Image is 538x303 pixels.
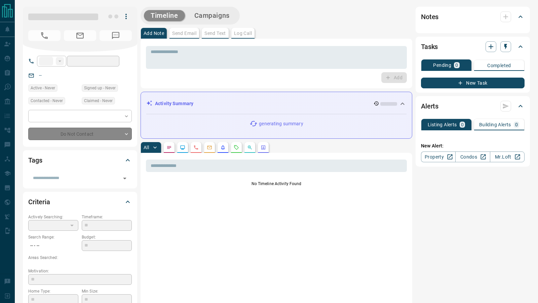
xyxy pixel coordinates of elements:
div: Alerts [421,98,525,114]
h2: Alerts [421,101,438,112]
p: New Alert: [421,142,525,149]
svg: Opportunities [247,145,253,150]
p: generating summary [259,120,303,127]
span: Signed up - Never [84,85,116,91]
p: Timeframe: [82,214,132,220]
div: Tags [28,152,132,168]
h2: Notes [421,11,438,22]
h2: Tasks [421,41,438,52]
p: Motivation: [28,268,132,274]
button: Timeline [144,10,185,21]
button: Open [120,174,129,183]
svg: Listing Alerts [220,145,226,150]
svg: Calls [193,145,199,150]
span: No Email [64,30,96,41]
p: Building Alerts [479,122,511,127]
button: Campaigns [188,10,236,21]
svg: Agent Actions [261,145,266,150]
svg: Requests [234,145,239,150]
a: Condos [455,151,490,162]
p: Search Range: [28,234,78,240]
p: Budget: [82,234,132,240]
h2: Criteria [28,197,50,207]
svg: Lead Browsing Activity [180,145,185,150]
p: Areas Searched: [28,255,132,261]
p: Listing Alerts [428,122,457,127]
p: 0 [455,63,458,68]
p: Actively Searching: [28,214,78,220]
span: Active - Never [31,85,55,91]
span: No Number [28,30,61,41]
p: 0 [515,122,518,127]
p: Completed [487,63,511,68]
svg: Notes [166,145,172,150]
p: No Timeline Activity Found [146,181,407,187]
h2: Tags [28,155,42,166]
p: Home Type: [28,288,78,294]
p: Pending [433,63,451,68]
p: All [144,145,149,150]
span: No Number [100,30,132,41]
button: New Task [421,78,525,88]
a: Property [421,151,456,162]
p: Activity Summary [155,100,193,107]
a: Mr.Loft [490,151,525,162]
div: Do Not Contact [28,128,132,140]
div: Notes [421,9,525,25]
p: -- - -- [28,240,78,251]
a: -- [39,73,42,78]
p: Min Size: [82,288,132,294]
p: Add Note [144,31,164,36]
span: Claimed - Never [84,97,113,104]
span: Contacted - Never [31,97,63,104]
p: 0 [461,122,464,127]
svg: Emails [207,145,212,150]
div: Criteria [28,194,132,210]
div: Activity Summary [146,97,407,110]
div: Tasks [421,39,525,55]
